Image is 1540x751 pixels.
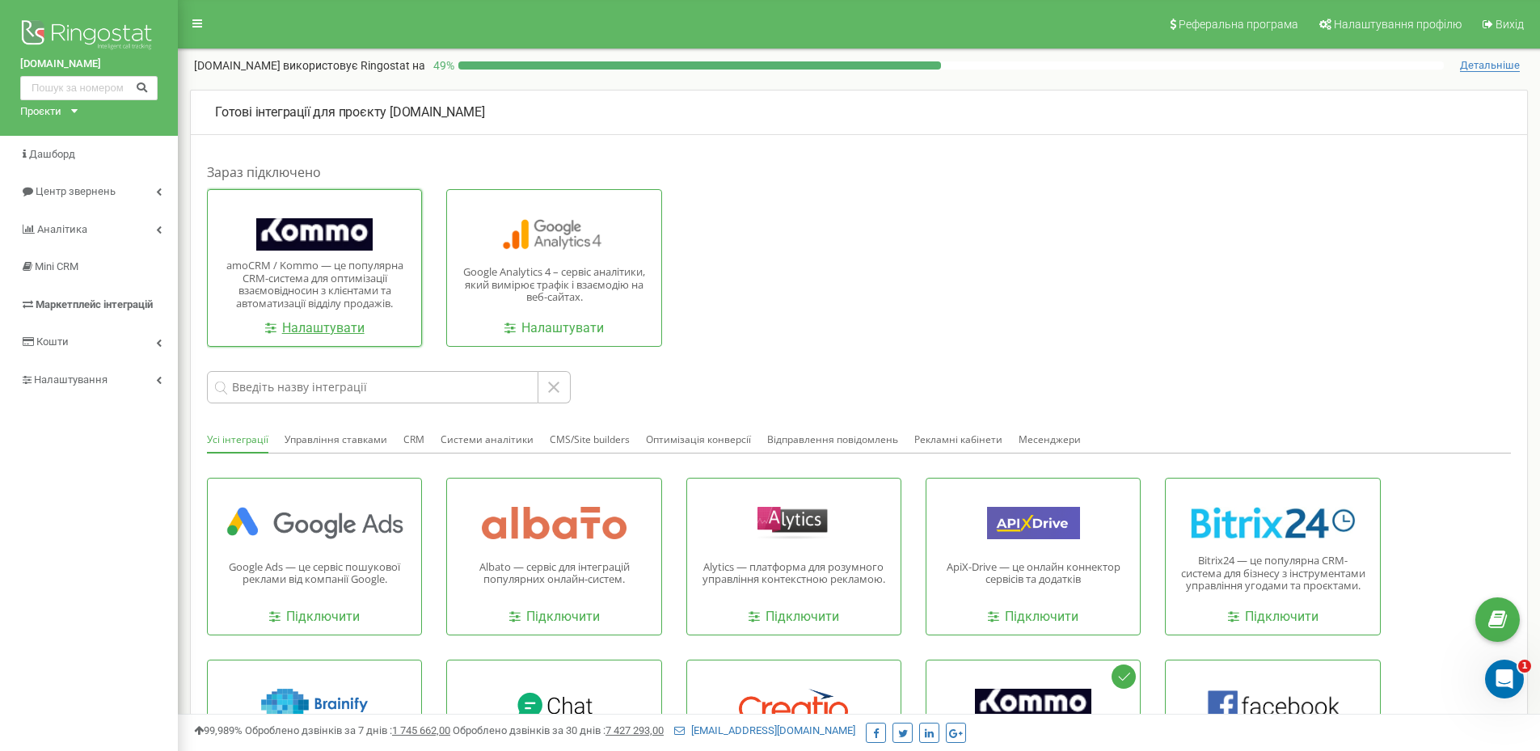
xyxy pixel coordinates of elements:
[1460,59,1520,72] span: Детальніше
[285,428,387,452] button: Управління ставками
[699,561,888,586] p: Alytics — платформа для розумного управління контекстною рекламою.
[1334,18,1462,31] span: Налаштування профілю
[220,259,409,310] p: amoCRM / Kommo — це популярна CRM-система для оптимізації взаємовідносин з клієнтами та автоматиз...
[36,335,69,348] span: Кошти
[269,608,360,627] a: Підключити
[220,561,409,586] p: Google Ads — це сервіс пошукової реклами від компанії Google.
[20,76,158,100] input: Пошук за номером
[509,608,600,627] a: Підключити
[194,724,243,736] span: 99,989%
[36,185,116,197] span: Центр звернень
[1228,608,1318,627] a: Підключити
[20,104,61,120] div: Проєкти
[459,561,648,586] p: Albato — сервіс для інтеграцій популярних онлайн-систем.
[605,724,664,736] u: 7 427 293,00
[988,608,1078,627] a: Підключити
[1518,660,1531,673] span: 1
[215,103,1503,122] p: [DOMAIN_NAME]
[37,223,87,235] span: Аналiтика
[459,266,648,304] p: Google Analytics 4 – сервіс аналітики, який вимірює трафік і взаємодію на веб-сайтах.
[207,163,1511,181] h1: Зараз підключено
[283,59,425,72] span: використовує Ringostat на
[215,104,386,120] span: Готові інтеграції для проєкту
[1496,18,1524,31] span: Вихід
[403,428,424,452] button: CRM
[34,373,108,386] span: Налаштування
[36,298,153,310] span: Маркетплейс інтеграцій
[35,260,78,272] span: Mini CRM
[265,319,365,338] a: Налаштувати
[194,57,425,74] p: [DOMAIN_NAME]
[1178,555,1367,593] p: Bitrix24 — це популярна CRM-система для бізнесу з інструментами управління угодами та проєктами.
[245,724,450,736] span: Оброблено дзвінків за 7 днів :
[207,371,538,403] input: Введіть назву інтеграції
[550,428,630,452] button: CMS/Site builders
[20,16,158,57] img: Ringostat logo
[29,148,75,160] span: Дашборд
[1179,18,1298,31] span: Реферальна програма
[20,57,158,72] a: [DOMAIN_NAME]
[939,561,1128,586] p: ApiX-Drive — це онлайн коннектор сервісів та додатків
[914,428,1002,452] button: Рекламні кабінети
[207,428,268,454] button: Усі інтеграції
[425,57,458,74] p: 49 %
[674,724,855,736] a: [EMAIL_ADDRESS][DOMAIN_NAME]
[1485,660,1524,698] iframe: Intercom live chat
[749,608,839,627] a: Підключити
[1019,428,1081,452] button: Месенджери
[441,428,534,452] button: Системи аналітики
[767,428,898,452] button: Відправлення повідомлень
[504,319,604,338] a: Налаштувати
[392,724,450,736] u: 1 745 662,00
[453,724,664,736] span: Оброблено дзвінків за 30 днів :
[646,428,751,452] button: Оптимізація конверсії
